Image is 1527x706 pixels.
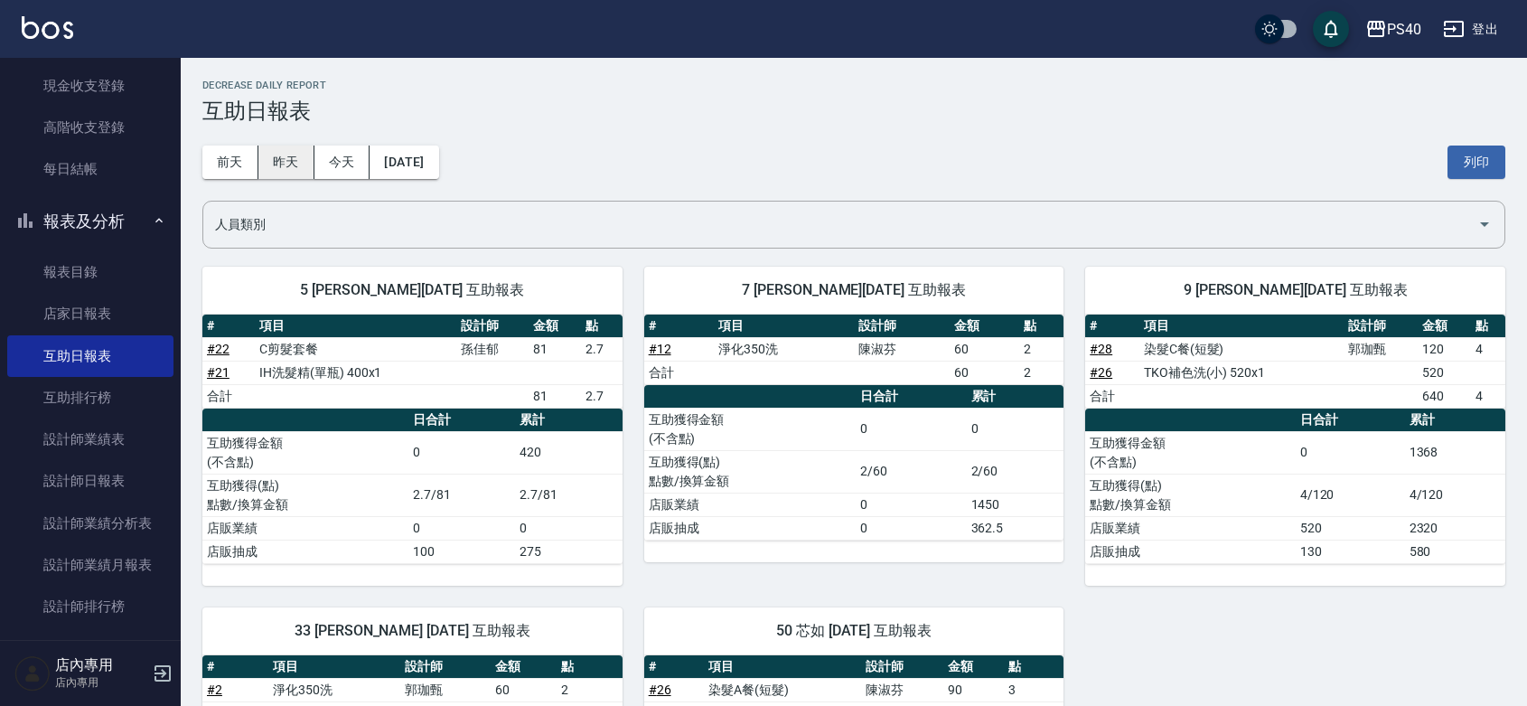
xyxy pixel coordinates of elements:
a: 報表目錄 [7,251,173,293]
th: # [202,315,255,338]
td: 2320 [1405,516,1505,540]
p: 店內專用 [55,674,147,691]
th: # [1085,315,1139,338]
a: 互助排行榜 [7,377,173,419]
button: Open [1470,210,1499,239]
button: 報表及分析 [7,198,173,245]
button: 列印 [1447,146,1505,179]
a: #2 [207,682,222,697]
button: 昨天 [258,146,314,179]
th: # [644,315,714,338]
td: 4/120 [1405,474,1505,516]
th: 日合計 [856,385,966,409]
th: 點 [1019,315,1063,338]
a: #28 [1090,342,1112,356]
th: 項目 [704,655,860,679]
td: 店販抽成 [644,516,857,540]
td: 520 [1296,516,1405,540]
td: 0 [856,493,966,516]
img: Person [14,655,51,692]
th: 金額 [529,315,581,338]
button: 今天 [314,146,370,179]
table: a dense table [644,385,1064,541]
td: 520 [1418,361,1472,384]
td: 互助獲得金額 (不含點) [202,431,408,474]
img: Logo [22,16,73,39]
a: 設計師業績分析表 [7,503,173,544]
span: 7 [PERSON_NAME][DATE] 互助報表 [666,281,1043,299]
td: 4/120 [1296,474,1405,516]
button: save [1313,11,1349,47]
td: 0 [856,516,966,540]
button: [DATE] [370,146,438,179]
td: 淨化350洗 [714,337,854,361]
td: 互助獲得(點) 點數/換算金額 [1085,474,1295,516]
table: a dense table [202,315,623,409]
input: 人員名稱 [211,209,1470,240]
td: 染髮A餐(短髮) [704,678,860,701]
a: #26 [649,682,671,697]
th: # [644,655,705,679]
button: 前天 [202,146,258,179]
th: 項目 [255,315,456,338]
th: 累計 [1405,409,1505,432]
th: 日合計 [1296,409,1405,432]
th: 點 [557,655,623,679]
th: 金額 [943,655,1004,679]
th: # [202,655,268,679]
td: 0 [515,516,622,540]
a: #26 [1090,365,1112,380]
td: 合計 [644,361,714,384]
a: 設計師業績月報表 [7,544,173,586]
td: 2/60 [856,450,966,493]
td: 孫佳郁 [456,337,529,361]
th: 點 [1004,655,1064,679]
td: 81 [529,337,581,361]
td: 130 [1296,540,1405,563]
td: 2.7/81 [515,474,622,516]
div: PS40 [1387,18,1421,41]
td: 60 [950,337,1019,361]
td: 郭珈甄 [1344,337,1417,361]
td: 陳淑芬 [861,678,943,701]
th: 點 [581,315,623,338]
th: 設計師 [861,655,943,679]
th: 項目 [268,655,400,679]
span: 5 [PERSON_NAME][DATE] 互助報表 [224,281,601,299]
th: 設計師 [400,655,491,679]
td: 2.7 [581,337,623,361]
span: 50 芯如 [DATE] 互助報表 [666,622,1043,640]
td: 店販抽成 [202,540,408,563]
th: 設計師 [854,315,950,338]
td: 1450 [967,493,1064,516]
td: 0 [408,431,516,474]
td: 2.7 [581,384,623,408]
td: 店販業績 [1085,516,1295,540]
a: #12 [649,342,671,356]
td: 275 [515,540,622,563]
td: 640 [1418,384,1472,408]
td: TKO補色洗(小) 520x1 [1139,361,1344,384]
td: 2 [1019,361,1063,384]
td: 4 [1471,337,1505,361]
a: 每日結帳 [7,148,173,190]
th: 金額 [491,655,557,679]
td: 100 [408,540,516,563]
th: 點 [1471,315,1505,338]
td: 0 [408,516,516,540]
td: 2/60 [967,450,1064,493]
td: 2.7/81 [408,474,516,516]
h3: 互助日報表 [202,99,1505,124]
table: a dense table [644,315,1064,385]
td: 郭珈甄 [400,678,491,701]
a: 高階收支登錄 [7,107,173,148]
table: a dense table [1085,315,1505,409]
td: 60 [950,361,1019,384]
a: 服務扣項明細表 [7,627,173,669]
a: #22 [207,342,230,356]
h2: Decrease Daily Report [202,80,1505,91]
td: 0 [856,408,966,450]
table: a dense table [202,409,623,564]
td: 合計 [202,384,255,408]
a: 互助日報表 [7,335,173,377]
